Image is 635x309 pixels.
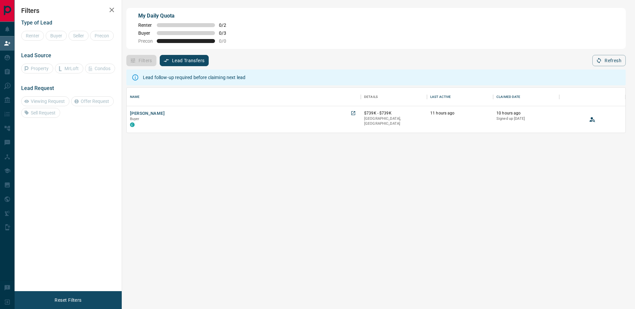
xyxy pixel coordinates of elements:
span: 0 / 3 [219,30,233,36]
div: Claimed Date [496,88,521,106]
span: Lead Request [21,85,54,91]
span: 0 / 0 [219,38,233,44]
span: Buyer [130,117,140,121]
span: Type of Lead [21,20,52,26]
div: Name [127,88,361,106]
div: Lead follow-up required before claiming next lead [143,71,245,83]
span: Renter [138,22,153,28]
button: Reset Filters [50,294,86,306]
div: Name [130,88,140,106]
span: Precon [138,38,153,44]
span: Lead Source [21,52,51,59]
div: Details [361,88,427,106]
button: View Lead [587,114,597,124]
p: $739K - $739K [364,110,424,116]
div: Claimed Date [493,88,559,106]
button: Lead Transfers [160,55,209,66]
div: condos.ca [130,122,135,127]
svg: View Lead [589,116,596,123]
div: Details [364,88,378,106]
span: Buyer [138,30,153,36]
p: 10 hours ago [496,110,556,116]
p: 11 hours ago [430,110,490,116]
p: My Daily Quota [138,12,233,20]
p: Signed up [DATE] [496,116,556,121]
div: Last Active [430,88,451,106]
span: 0 / 2 [219,22,233,28]
div: Last Active [427,88,493,106]
button: Refresh [592,55,626,66]
p: [GEOGRAPHIC_DATA], [GEOGRAPHIC_DATA] [364,116,424,126]
button: [PERSON_NAME] [130,110,165,117]
a: Open in New Tab [349,109,358,117]
h2: Filters [21,7,115,15]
